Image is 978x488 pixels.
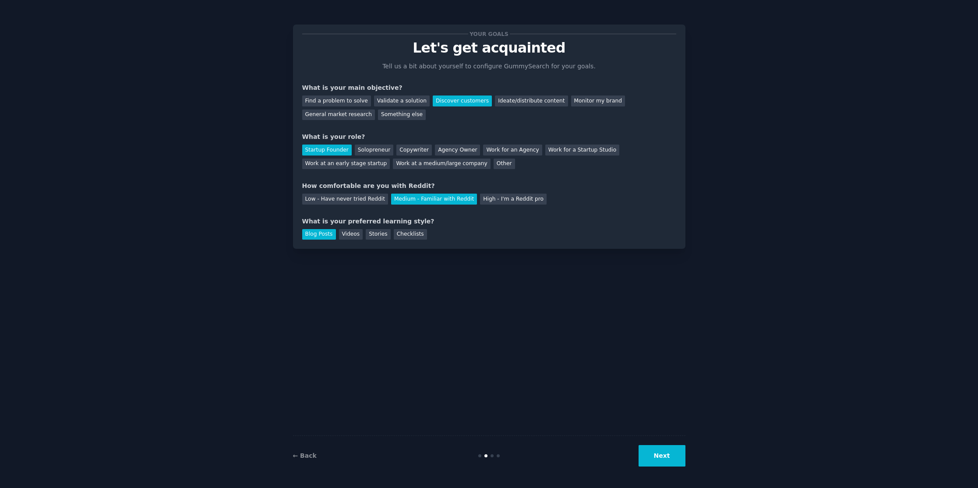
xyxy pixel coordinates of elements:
div: Monitor my brand [571,95,625,106]
p: Let's get acquainted [302,40,676,56]
div: Stories [366,229,390,240]
div: Blog Posts [302,229,336,240]
div: Checklists [394,229,427,240]
div: Startup Founder [302,145,352,156]
div: Discover customers [433,95,492,106]
a: ← Back [293,452,317,459]
div: Copywriter [396,145,432,156]
div: What is your main objective? [302,83,676,92]
div: Ideate/distribute content [495,95,568,106]
div: Work for a Startup Studio [545,145,619,156]
div: Work at an early stage startup [302,159,390,170]
div: What is your preferred learning style? [302,217,676,226]
div: Low - Have never tried Reddit [302,194,388,205]
button: Next [639,445,685,467]
p: Tell us a bit about yourself to configure GummySearch for your goals. [379,62,600,71]
div: How comfortable are you with Reddit? [302,181,676,191]
div: Videos [339,229,363,240]
div: Solopreneur [355,145,393,156]
span: Your goals [468,29,510,39]
div: What is your role? [302,132,676,141]
div: Other [494,159,515,170]
div: Work for an Agency [483,145,542,156]
div: Medium - Familiar with Reddit [391,194,477,205]
div: Work at a medium/large company [393,159,490,170]
div: Something else [378,110,426,120]
div: Find a problem to solve [302,95,371,106]
div: Validate a solution [374,95,430,106]
div: High - I'm a Reddit pro [480,194,547,205]
div: Agency Owner [435,145,480,156]
div: General market research [302,110,375,120]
